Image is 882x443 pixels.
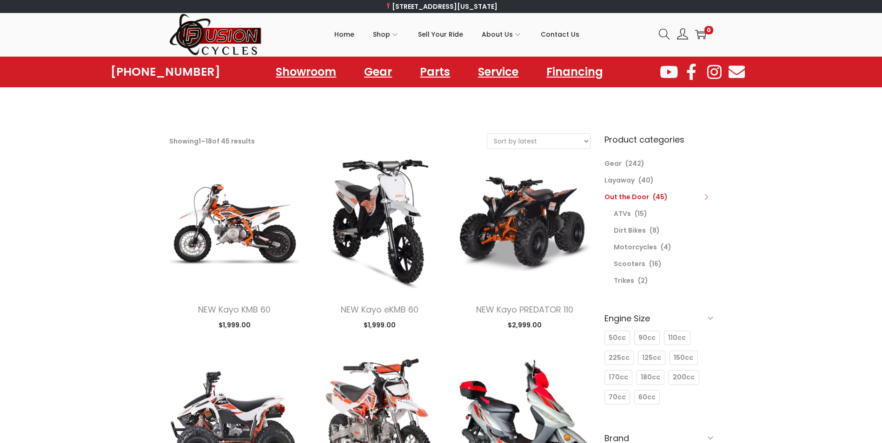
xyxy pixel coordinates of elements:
a: Gear [355,61,401,83]
a: Dirt Bikes [614,226,646,235]
a: Service [469,61,528,83]
img: Woostify retina logo [169,13,262,56]
span: 70cc [609,392,626,402]
a: [PHONE_NUMBER] [111,65,220,78]
span: Shop [373,23,390,46]
span: $ [508,320,512,330]
span: $ [219,320,223,330]
span: 60cc [638,392,656,402]
nav: Menu [266,61,612,83]
span: 150cc [674,353,693,363]
a: Home [334,13,354,55]
h6: Product categories [604,133,713,146]
span: About Us [482,23,513,46]
a: Contact Us [541,13,579,55]
span: (8) [650,226,660,235]
span: 18 [206,137,212,146]
a: Scooters [614,259,645,268]
span: (40) [638,176,654,185]
a: NEW Kayo eKMB 60 [341,304,418,315]
a: Shop [373,13,399,55]
a: 0 [695,29,706,40]
a: Gear [604,159,622,168]
span: (242) [625,159,644,168]
select: Shop order [487,134,590,149]
span: 170cc [609,372,628,382]
a: Out the Door [604,192,649,202]
span: $ [364,320,368,330]
span: 125cc [642,353,661,363]
span: (45) [653,192,668,202]
span: Home [334,23,354,46]
a: Showroom [266,61,345,83]
span: 1 [199,137,201,146]
a: NEW Kayo PREDATOR 110 [476,304,573,315]
span: (15) [635,209,647,218]
span: 200cc [673,372,695,382]
a: Sell Your Ride [418,13,463,55]
span: 225cc [609,353,630,363]
span: (16) [649,259,662,268]
a: ATVs [614,209,631,218]
span: Sell Your Ride [418,23,463,46]
a: [STREET_ADDRESS][US_STATE] [385,2,497,11]
span: (4) [661,242,671,252]
img: 📍 [385,3,391,9]
h6: Engine Size [604,307,713,329]
a: NEW Kayo KMB 60 [198,304,271,315]
a: Trikes [614,276,634,285]
span: Contact Us [541,23,579,46]
span: 90cc [638,333,656,343]
a: Motorcycles [614,242,657,252]
p: Showing – of 45 results [169,135,255,148]
span: 180cc [641,372,660,382]
span: 1,999.00 [219,320,251,330]
a: Layaway [604,176,635,185]
span: 2,999.00 [508,320,542,330]
span: 110cc [668,333,686,343]
span: (2) [638,276,648,285]
span: 1,999.00 [364,320,396,330]
span: 50cc [609,333,626,343]
nav: Primary navigation [262,13,652,55]
a: Financing [537,61,612,83]
a: About Us [482,13,522,55]
a: Parts [411,61,459,83]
